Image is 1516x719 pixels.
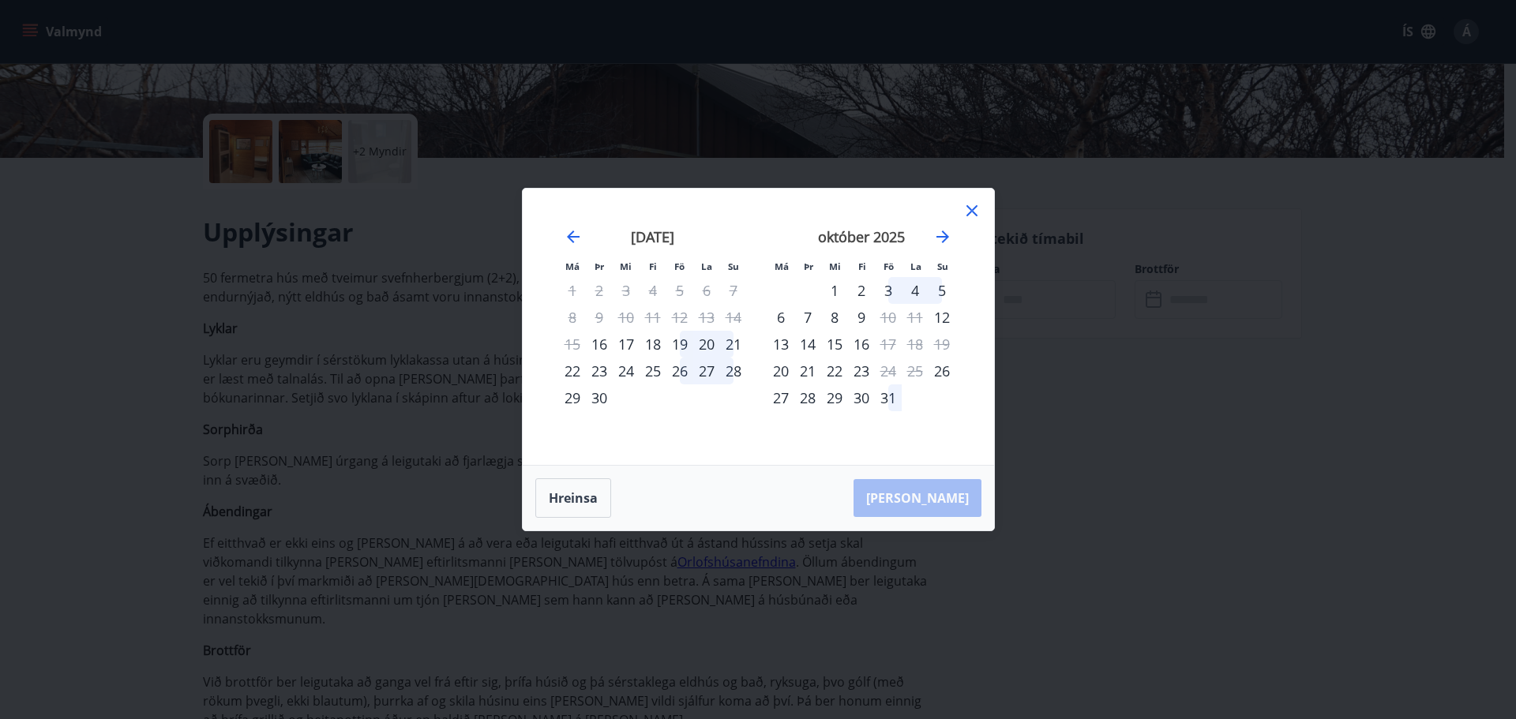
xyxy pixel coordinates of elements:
small: Mi [620,260,632,272]
div: 5 [929,277,955,304]
small: La [910,260,921,272]
td: Choose laugardagur, 27. september 2025 as your check-in date. It’s available. [693,358,720,384]
div: 23 [848,358,875,384]
td: Not available. mánudagur, 8. september 2025 [559,304,586,331]
small: La [701,260,712,272]
td: Not available. mánudagur, 15. september 2025 [559,331,586,358]
td: Choose miðvikudagur, 29. október 2025 as your check-in date. It’s available. [821,384,848,411]
td: Not available. laugardagur, 18. október 2025 [902,331,929,358]
div: 30 [586,384,613,411]
td: Choose sunnudagur, 21. september 2025 as your check-in date. It’s available. [720,331,747,358]
div: Aðeins innritun í boði [586,331,613,358]
td: Choose miðvikudagur, 15. október 2025 as your check-in date. It’s available. [821,331,848,358]
div: Calendar [542,208,975,446]
div: 13 [767,331,794,358]
td: Not available. föstudagur, 5. september 2025 [666,277,693,304]
td: Choose laugardagur, 4. október 2025 as your check-in date. It’s available. [902,277,929,304]
td: Choose miðvikudagur, 1. október 2025 as your check-in date. It’s available. [821,277,848,304]
td: Choose sunnudagur, 5. október 2025 as your check-in date. It’s available. [929,277,955,304]
td: Choose laugardagur, 20. september 2025 as your check-in date. It’s available. [693,331,720,358]
div: 18 [640,331,666,358]
div: 7 [794,304,821,331]
small: Þr [804,260,813,272]
td: Choose þriðjudagur, 7. október 2025 as your check-in date. It’s available. [794,304,821,331]
td: Choose föstudagur, 19. september 2025 as your check-in date. It’s available. [666,331,693,358]
div: 27 [693,358,720,384]
div: Move backward to switch to the previous month. [564,227,583,246]
td: Not available. þriðjudagur, 9. september 2025 [586,304,613,331]
td: Not available. fimmtudagur, 4. september 2025 [640,277,666,304]
div: 29 [559,384,586,411]
div: 24 [613,358,640,384]
div: Aðeins útritun í boði [875,331,902,358]
td: Not available. miðvikudagur, 10. september 2025 [613,304,640,331]
div: 14 [794,331,821,358]
td: Choose mánudagur, 22. september 2025 as your check-in date. It’s available. [559,358,586,384]
small: Fö [674,260,685,272]
td: Not available. föstudagur, 12. september 2025 [666,304,693,331]
td: Choose miðvikudagur, 24. september 2025 as your check-in date. It’s available. [613,358,640,384]
small: Su [937,260,948,272]
td: Choose fimmtudagur, 16. október 2025 as your check-in date. It’s available. [848,331,875,358]
td: Choose fimmtudagur, 23. október 2025 as your check-in date. It’s available. [848,358,875,384]
td: Not available. laugardagur, 11. október 2025 [902,304,929,331]
div: 26 [666,358,693,384]
div: 28 [720,358,747,384]
div: 3 [875,277,902,304]
div: 28 [794,384,821,411]
small: Fi [649,260,657,272]
small: Su [728,260,739,272]
td: Choose miðvikudagur, 8. október 2025 as your check-in date. It’s available. [821,304,848,331]
td: Choose þriðjudagur, 28. október 2025 as your check-in date. It’s available. [794,384,821,411]
td: Choose fimmtudagur, 30. október 2025 as your check-in date. It’s available. [848,384,875,411]
button: Hreinsa [535,478,611,518]
td: Not available. sunnudagur, 7. september 2025 [720,277,747,304]
td: Choose fimmtudagur, 18. september 2025 as your check-in date. It’s available. [640,331,666,358]
div: 20 [693,331,720,358]
td: Choose fimmtudagur, 25. september 2025 as your check-in date. It’s available. [640,358,666,384]
div: 31 [875,384,902,411]
td: Choose sunnudagur, 26. október 2025 as your check-in date. It’s available. [929,358,955,384]
small: Þr [595,260,604,272]
div: Aðeins útritun í boði [875,358,902,384]
td: Choose þriðjudagur, 16. september 2025 as your check-in date. It’s available. [586,331,613,358]
div: Aðeins innritun í boði [767,358,794,384]
td: Choose fimmtudagur, 9. október 2025 as your check-in date. It’s available. [848,304,875,331]
td: Choose mánudagur, 27. október 2025 as your check-in date. It’s available. [767,384,794,411]
td: Not available. sunnudagur, 19. október 2025 [929,331,955,358]
div: 17 [613,331,640,358]
small: Má [775,260,789,272]
small: Má [565,260,580,272]
div: 9 [848,304,875,331]
td: Choose föstudagur, 31. október 2025 as your check-in date. It’s available. [875,384,902,411]
td: Choose þriðjudagur, 14. október 2025 as your check-in date. It’s available. [794,331,821,358]
td: Not available. miðvikudagur, 3. september 2025 [613,277,640,304]
td: Not available. föstudagur, 24. október 2025 [875,358,902,384]
div: 22 [559,358,586,384]
strong: [DATE] [631,227,674,246]
div: Aðeins innritun í boði [929,304,955,331]
td: Choose sunnudagur, 12. október 2025 as your check-in date. It’s available. [929,304,955,331]
div: 4 [902,277,929,304]
div: 15 [821,331,848,358]
small: Mi [829,260,841,272]
td: Choose fimmtudagur, 2. október 2025 as your check-in date. It’s available. [848,277,875,304]
td: Not available. laugardagur, 25. október 2025 [902,358,929,384]
td: Choose mánudagur, 13. október 2025 as your check-in date. It’s available. [767,331,794,358]
small: Fö [884,260,894,272]
td: Choose mánudagur, 20. október 2025 as your check-in date. It’s available. [767,358,794,384]
div: 8 [821,304,848,331]
div: Aðeins útritun í boði [875,304,902,331]
td: Choose þriðjudagur, 30. september 2025 as your check-in date. It’s available. [586,384,613,411]
div: 21 [794,358,821,384]
td: Choose föstudagur, 26. september 2025 as your check-in date. It’s available. [666,358,693,384]
td: Choose miðvikudagur, 17. september 2025 as your check-in date. It’s available. [613,331,640,358]
td: Choose mánudagur, 29. september 2025 as your check-in date. It’s available. [559,384,586,411]
div: 19 [666,331,693,358]
div: 23 [586,358,613,384]
td: Not available. fimmtudagur, 11. september 2025 [640,304,666,331]
td: Choose þriðjudagur, 21. október 2025 as your check-in date. It’s available. [794,358,821,384]
td: Not available. laugardagur, 6. september 2025 [693,277,720,304]
div: 30 [848,384,875,411]
strong: október 2025 [818,227,905,246]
